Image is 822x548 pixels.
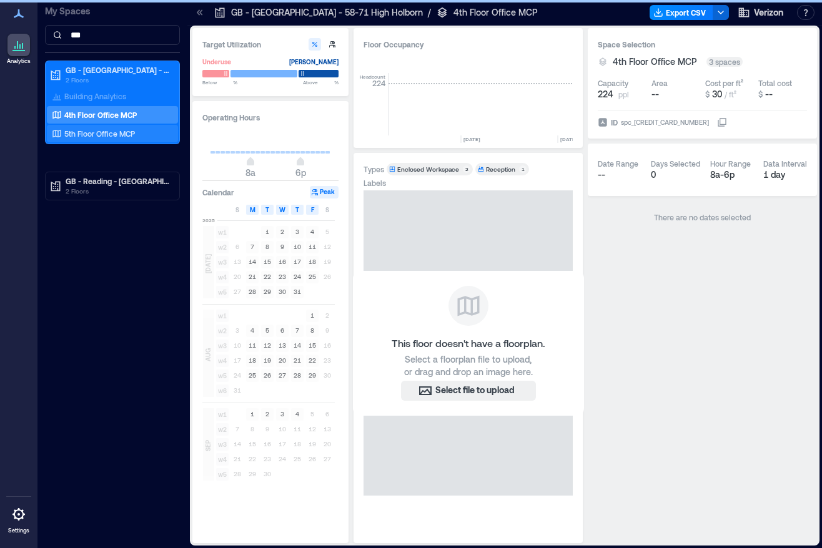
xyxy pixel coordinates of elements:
span: [DATE] [203,254,213,273]
text: 1 [250,410,254,418]
text: 1 [310,311,314,319]
button: Export CSV [650,5,713,20]
div: Area [651,78,668,88]
text: 11 [309,243,316,250]
div: Date Range [598,159,638,169]
span: w4 [216,271,229,283]
text: 4 [295,410,299,418]
text: 30 [279,288,286,295]
text: 15 [309,341,316,349]
button: Peak [310,186,339,198]
text: 8 [310,326,314,334]
text: 26 [264,371,271,379]
span: SEP [203,440,213,451]
span: / ft² [725,90,736,99]
div: Days Selected [651,159,700,169]
span: w3 [216,340,229,352]
text: 23 [279,273,286,280]
span: Select a floorplan file to upload, or drag and drop an image here. [404,353,533,378]
span: $ [758,90,763,99]
text: [DATE] [560,136,577,142]
div: spc_[CREDIT_CARD_NUMBER] [620,116,710,129]
text: 5 [265,326,269,334]
text: 21 [249,273,256,280]
p: / [428,6,431,19]
text: 20 [279,356,286,364]
text: 10 [294,243,301,250]
span: S [325,205,329,215]
text: 22 [309,356,316,364]
p: 4th Floor Office MCP [453,6,537,19]
span: This floor doesn't have a floorplan. [392,336,545,351]
span: 30 [712,89,722,99]
text: 4 [310,228,314,235]
div: 1 day [763,169,807,181]
div: Total cost [758,78,792,88]
div: Labels [364,178,386,188]
text: 21 [294,356,301,364]
span: w1 [216,408,229,421]
p: 2 Floors [66,186,171,196]
span: ID [611,116,618,129]
text: 8 [265,243,269,250]
span: 8a [245,167,255,178]
text: 31 [294,288,301,295]
span: AUG [203,348,213,361]
span: -- [598,169,605,180]
div: Underuse [202,56,231,68]
h3: Space Selection [598,38,807,51]
div: Hour Range [710,159,751,169]
span: 224 [598,88,613,100]
div: 0 [651,169,700,181]
span: Above % [303,79,339,86]
text: 14 [294,341,301,349]
button: Select file to upload [401,381,536,401]
text: 11 [249,341,256,349]
text: 29 [264,288,271,295]
a: Settings [4,499,34,538]
span: w1 [216,226,229,238]
text: 12 [264,341,271,349]
text: 2 [265,410,269,418]
span: 4th Floor Office MCP [613,56,696,68]
span: Verizon [754,6,783,19]
text: 25 [249,371,256,379]
span: F [311,205,314,215]
text: 28 [249,288,256,295]
p: 4th Floor Office MCP [64,110,137,120]
p: GB - [GEOGRAPHIC_DATA] - 58-71 High Holborn [231,6,423,19]
text: 27 [279,371,286,379]
span: w5 [216,468,229,481]
button: IDspc_[CREDIT_CARD_NUMBER] [717,117,727,127]
text: 19 [264,356,271,364]
div: 1 [519,165,527,173]
button: Verizon [734,2,787,22]
span: w5 [216,286,229,298]
p: 2 Floors [66,75,171,85]
text: 2 [280,228,284,235]
span: -- [765,89,773,99]
h3: Target Utilization [202,38,339,51]
text: 15 [264,258,271,265]
p: GB - [GEOGRAPHIC_DATA] - 58-71 High Holborn [66,65,171,75]
h3: Calendar [202,186,234,198]
text: 7 [295,326,299,334]
div: 8a - 6p [710,169,753,181]
div: Capacity [598,78,628,88]
span: S [235,205,239,215]
div: [PERSON_NAME] [289,56,339,68]
text: [DATE] [463,136,480,142]
span: w2 [216,325,229,337]
p: GB - Reading - [GEOGRAPHIC_DATA] Rd [66,176,171,186]
span: w1 [216,310,229,322]
span: 2025 [202,217,215,224]
span: W [279,205,285,215]
text: 28 [294,371,301,379]
text: 13 [279,341,286,349]
span: Below % [202,79,237,86]
text: 18 [249,356,256,364]
div: 3 spaces [706,57,743,67]
p: 5th Floor Office MCP [64,129,135,139]
p: My Spaces [45,5,180,17]
text: 18 [309,258,316,265]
